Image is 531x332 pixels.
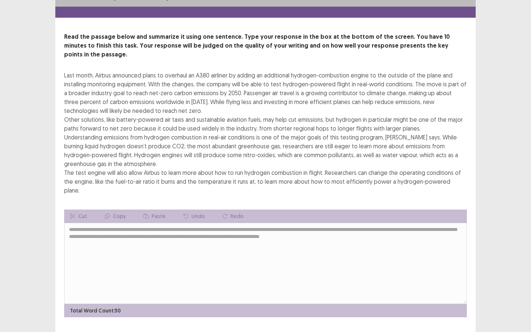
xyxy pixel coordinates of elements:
button: Cut [64,210,93,223]
p: Read the passage below and summarize it using one sentence. Type your response in the box at the ... [64,32,467,59]
div: Last month, Airbus announced plans to overhaul an A380 airliner by adding an additional hydrogen-... [64,71,467,195]
button: Redo [216,210,249,223]
button: Copy [99,210,132,223]
button: Undo [177,210,211,223]
p: Total Word Count: 50 [70,307,121,315]
button: Paste [138,210,171,223]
